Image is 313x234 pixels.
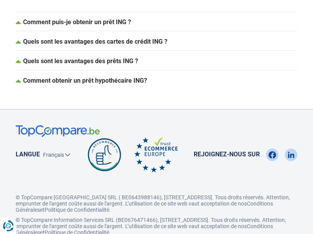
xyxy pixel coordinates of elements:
img: Be commerce TopCompare [86,137,122,172]
label: Langue [16,150,40,159]
a: Politique de Confidentialité [45,207,109,213]
span: Rejoignez-nous sur [194,150,260,159]
img: Facebook TopCompare [268,149,276,161]
a: Quels sont les avantages des prêts ING ? [16,51,297,70]
img: TopCompare [16,125,100,137]
a: Conditions Générales [16,200,273,213]
img: LinkedIn TopCompare [288,149,294,161]
a: Comment puis-je obtenir un prêt ING ? [16,12,297,31]
img: Ecommerce Europe TopCompare [134,137,178,172]
a: Comment obtenir un prêt hypothécaire ING? [16,70,297,89]
p: © TopCompare [GEOGRAPHIC_DATA] SRL ( BE0643988146), [STREET_ADDRESS]. Tous droits réservés. Atten... [16,188,297,213]
a: Quels sont les avantages des cartes de crédit ING ? [16,31,297,50]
